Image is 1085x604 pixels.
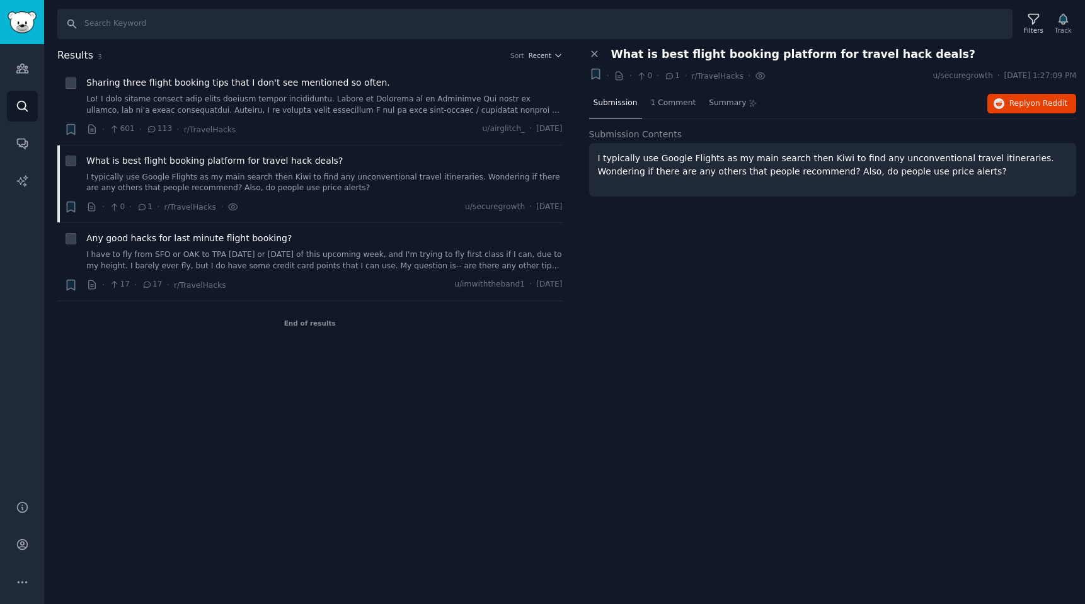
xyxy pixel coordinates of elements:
a: Any good hacks for last minute flight booking? [86,232,292,245]
span: · [102,200,105,214]
span: · [167,278,169,292]
div: End of results [57,301,563,345]
span: 1 Comment [651,98,696,109]
span: Reply [1009,98,1067,110]
span: · [684,69,687,83]
span: 17 [142,279,163,290]
span: · [657,69,659,83]
span: · [748,69,750,83]
span: Summary [709,98,746,109]
span: · [529,202,532,213]
span: · [102,278,105,292]
a: I have to fly from SFO or OAK to TPA [DATE] or [DATE] of this upcoming week, and I'm trying to fl... [86,249,563,271]
span: · [529,123,532,135]
span: u/securegrowth [933,71,992,82]
span: 3 [98,53,102,60]
span: r/TravelHacks [164,203,216,212]
span: 0 [109,202,125,213]
span: r/TravelHacks [691,72,743,81]
button: Recent [529,51,563,60]
span: Results [57,48,93,64]
span: Recent [529,51,551,60]
span: What is best flight booking platform for travel hack deals? [611,48,975,61]
span: · [176,123,179,136]
span: Submission Contents [589,128,682,141]
span: on Reddit [1031,99,1067,108]
span: u/imwiththeband1 [454,279,525,290]
span: [DATE] [536,279,562,290]
p: I typically use Google Flights as my main search then Kiwi to find any unconventional travel itin... [598,152,1068,178]
div: Sort [510,51,524,60]
a: Lo! I dolo sitame consect adip elits doeiusm tempor incididuntu. Labore et Dolorema al en Adminim... [86,94,563,116]
a: What is best flight booking platform for travel hack deals? [86,154,343,168]
span: [DATE] [536,202,562,213]
span: · [629,69,631,83]
span: r/TravelHacks [184,125,236,134]
span: u/securegrowth [465,202,525,213]
span: · [157,200,159,214]
span: · [221,200,223,214]
span: 601 [109,123,135,135]
span: · [607,69,609,83]
span: · [134,278,137,292]
span: 1 [664,71,680,82]
img: GummySearch logo [8,11,37,33]
span: [DATE] 1:27:09 PM [1004,71,1076,82]
span: · [529,279,532,290]
a: Sharing three flight booking tips that I don't see mentioned so often. [86,76,390,89]
a: I typically use Google Flights as my main search then Kiwi to find any unconventional travel itin... [86,172,563,194]
span: 113 [146,123,172,135]
div: Filters [1024,26,1043,35]
span: · [139,123,142,136]
span: u/airglitch_ [483,123,525,135]
span: 17 [109,279,130,290]
span: 1 [137,202,152,213]
input: Search Keyword [57,9,1013,39]
span: · [129,200,132,214]
span: r/TravelHacks [174,281,226,290]
span: · [102,123,105,136]
span: [DATE] [536,123,562,135]
span: 0 [636,71,652,82]
span: · [997,71,1000,82]
button: Replyon Reddit [987,94,1076,114]
span: Submission [594,98,638,109]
